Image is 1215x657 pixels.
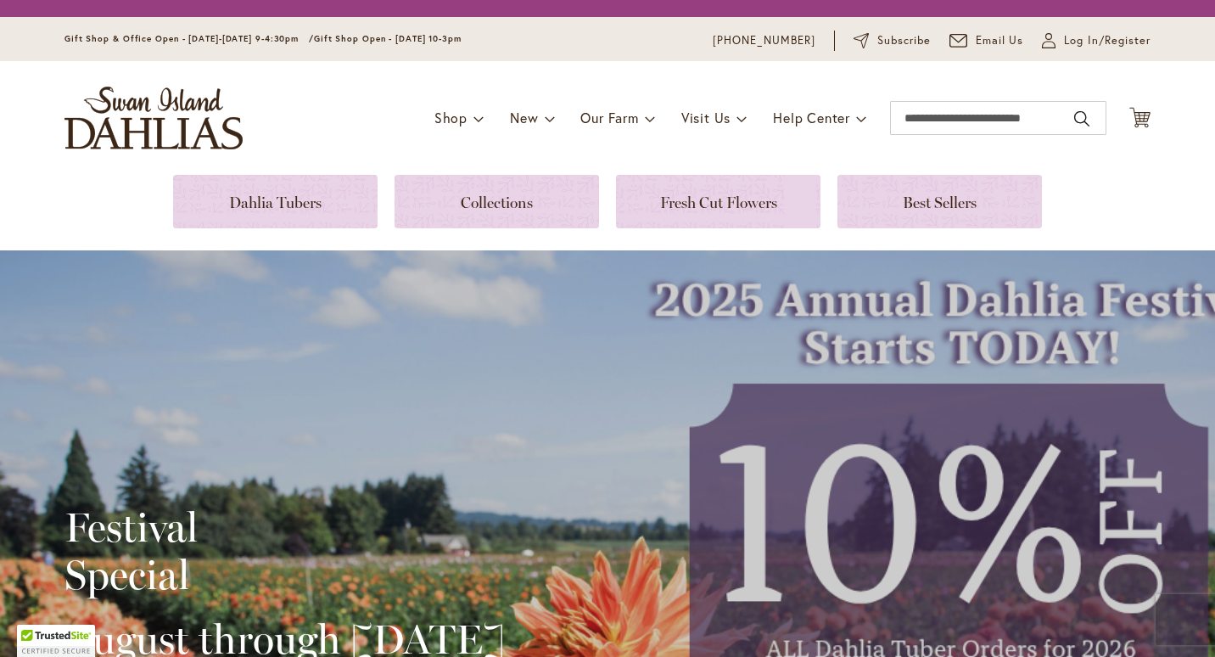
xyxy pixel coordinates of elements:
[64,87,243,149] a: store logo
[314,33,462,44] span: Gift Shop Open - [DATE] 10-3pm
[713,32,815,49] a: [PHONE_NUMBER]
[580,109,638,126] span: Our Farm
[681,109,731,126] span: Visit Us
[949,32,1024,49] a: Email Us
[434,109,468,126] span: Shop
[1074,105,1089,132] button: Search
[854,32,931,49] a: Subscribe
[877,32,931,49] span: Subscribe
[17,625,95,657] div: TrustedSite Certified
[64,33,314,44] span: Gift Shop & Office Open - [DATE]-[DATE] 9-4:30pm /
[976,32,1024,49] span: Email Us
[1042,32,1151,49] a: Log In/Register
[773,109,850,126] span: Help Center
[64,503,505,598] h2: Festival Special
[510,109,538,126] span: New
[1064,32,1151,49] span: Log In/Register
